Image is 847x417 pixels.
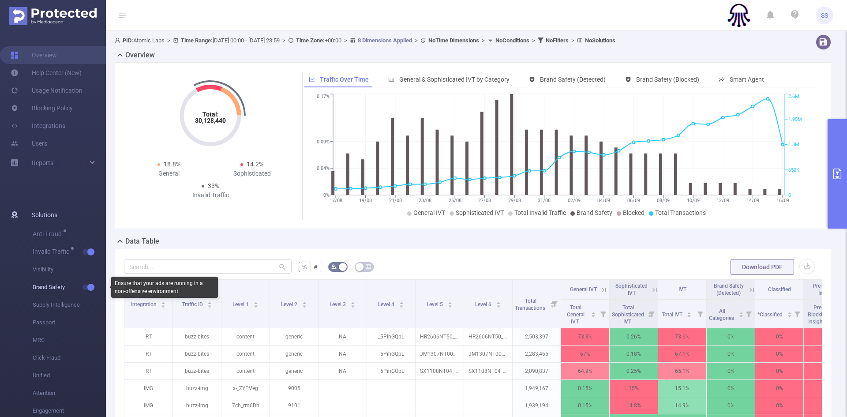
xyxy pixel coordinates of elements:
span: Pre-Blocking Insights [808,304,828,325]
p: 0% [707,363,755,379]
a: Reports [32,154,53,172]
p: 0% [755,397,803,414]
b: Time Range: [181,37,213,44]
span: Integration [131,301,158,308]
p: JM1307NT009_tm_default [464,346,512,362]
p: generic [270,328,318,345]
p: 64.9% [561,363,609,379]
tspan: 23/08 [419,198,431,203]
i: icon: line-chart [309,76,315,83]
tspan: 27/08 [478,198,491,203]
tspan: 02/09 [567,198,580,203]
p: content [221,363,270,379]
b: No Time Dimensions [428,37,479,44]
p: 2,090,837 [513,363,561,379]
span: 33% [208,182,219,189]
p: HR2606NT50_tm_default [464,328,512,345]
i: icon: caret-up [738,311,743,313]
i: icon: caret-up [253,301,258,303]
span: 14.2% [247,161,263,168]
span: Attention [33,384,106,402]
i: icon: caret-down [302,304,307,307]
p: buzz-bites [173,346,221,362]
div: Invalid Traffic [169,191,252,200]
p: 15% [610,380,658,397]
i: icon: caret-up [161,301,166,303]
tspan: 0.04% [317,166,330,172]
i: Filter menu [694,300,706,328]
tspan: 2.6M [788,94,799,100]
span: Total Sophisticated IVT [612,304,644,325]
a: Usage Notification [11,82,82,99]
span: Level 5 [427,301,444,308]
p: RT [124,346,172,362]
tspan: 08/09 [657,198,670,203]
p: 0% [755,346,803,362]
i: Filter menu [548,280,561,328]
tspan: 10/09 [686,198,699,203]
span: Total Transactions [515,298,547,311]
tspan: 1.95M [788,116,802,122]
i: Filter menu [645,300,658,328]
i: icon: caret-down [350,304,355,307]
tspan: 14/09 [746,198,759,203]
tspan: 16/09 [776,198,789,203]
span: Sophisticated IVT [456,209,504,216]
span: Anti-Fraud [33,231,65,237]
p: _5PihGQpL [367,328,415,345]
span: Invalid Traffic [33,248,72,255]
div: Sort [738,311,744,316]
p: RT [124,328,172,345]
i: icon: caret-down [787,314,792,316]
span: Level 3 [330,301,347,308]
span: All Categories [709,308,735,321]
span: Sophisticated IVT [615,283,648,296]
p: SX1108NT04_default [416,363,464,379]
tspan: 29/08 [508,198,521,203]
p: 2,283,465 [513,346,561,362]
i: icon: table [366,264,371,269]
p: 0.15% [561,380,609,397]
span: Level 1 [232,301,250,308]
span: % [302,263,307,270]
i: icon: caret-down [496,304,501,307]
tspan: 19/08 [359,198,372,203]
b: Time Zone: [296,37,325,44]
p: IMG [124,380,172,397]
span: General IVT [413,209,445,216]
p: 0% [755,363,803,379]
i: icon: caret-down [161,304,166,307]
i: icon: caret-down [207,304,212,307]
span: Classified [768,286,791,293]
span: Total Invalid Traffic [514,209,566,216]
tspan: 21/08 [389,198,401,203]
div: Sort [686,311,692,316]
span: Reports [32,159,53,166]
p: content [221,346,270,362]
a: Blocking Policy [11,99,73,117]
p: content [221,328,270,345]
p: buzz-bites [173,363,221,379]
b: PID: [123,37,133,44]
i: icon: bg-colors [331,264,337,269]
i: icon: caret-up [399,301,404,303]
div: Sort [350,301,356,306]
span: Smart Agent [730,76,764,83]
span: Atomic Labs [DATE] 00:00 - [DATE] 23:59 +00:00 [115,37,615,44]
i: icon: bar-chart [388,76,394,83]
p: 14.8% [610,397,658,414]
p: 67% [561,346,609,362]
tspan: 12/09 [716,198,729,203]
button: Download PDF [731,259,794,275]
span: > [529,37,538,44]
div: Sort [787,311,792,316]
span: Brand Safety (Detected) [714,283,744,296]
p: 1,949,167 [513,380,561,397]
p: 7ch_rm6Dh [221,397,270,414]
div: Sort [399,301,404,306]
div: Sort [161,301,166,306]
span: General & Sophisticated IVT by Category [399,76,510,83]
i: icon: caret-up [687,311,692,313]
p: 15.1% [658,380,706,397]
tspan: 17/08 [329,198,342,203]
